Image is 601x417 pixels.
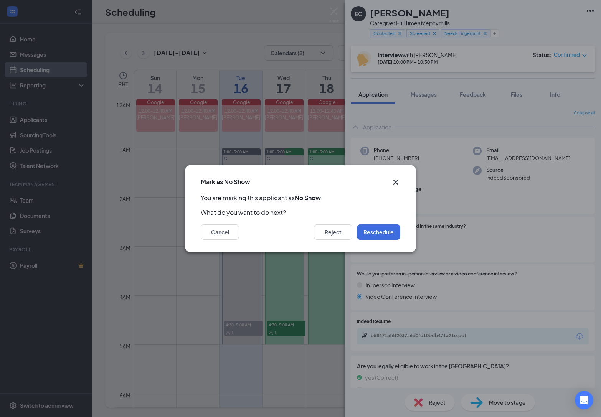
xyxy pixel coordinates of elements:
[201,208,400,217] p: What do you want to do next?
[201,178,250,186] h3: Mark as No Show
[575,391,593,409] div: Open Intercom Messenger
[391,178,400,187] button: Close
[391,178,400,187] svg: Cross
[295,194,321,202] b: No Show
[201,194,400,202] p: You are marking this applicant as .
[357,224,400,240] button: Reschedule
[314,224,352,240] button: Reject
[201,224,239,240] button: Cancel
